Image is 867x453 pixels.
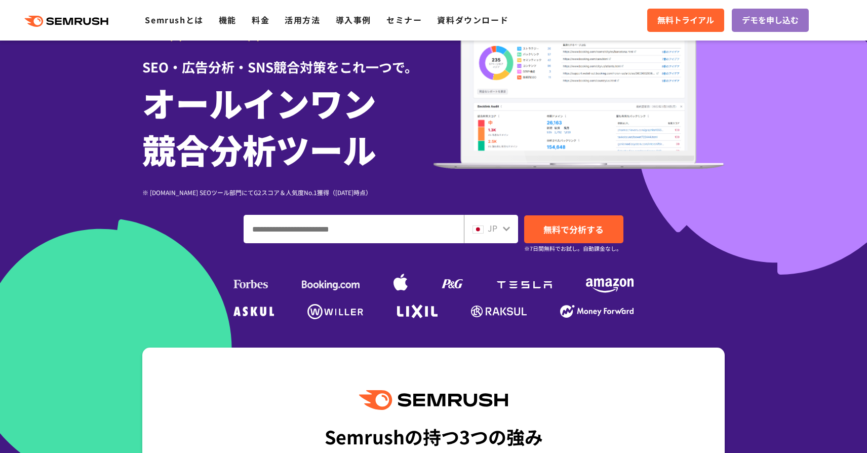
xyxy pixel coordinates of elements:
[142,79,433,172] h1: オールインワン 競合分析ツール
[142,42,433,77] div: SEO・広告分析・SNS競合対策をこれ一つで。
[647,9,724,32] a: 無料トライアル
[524,244,622,253] small: ※7日間無料でお試し。自動課金なし。
[219,14,237,26] a: 機能
[285,14,320,26] a: 活用方法
[244,215,463,243] input: ドメイン、キーワードまたはURLを入力してください
[543,223,604,236] span: 無料で分析する
[336,14,371,26] a: 導入事例
[657,14,714,27] span: 無料トライアル
[359,390,508,410] img: Semrush
[386,14,422,26] a: セミナー
[145,14,203,26] a: Semrushとは
[732,9,809,32] a: デモを申し込む
[252,14,269,26] a: 料金
[742,14,799,27] span: デモを申し込む
[524,215,623,243] a: 無料で分析する
[437,14,508,26] a: 資料ダウンロード
[488,222,497,234] span: JP
[142,187,433,197] div: ※ [DOMAIN_NAME] SEOツール部門にてG2スコア＆人気度No.1獲得（[DATE]時点）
